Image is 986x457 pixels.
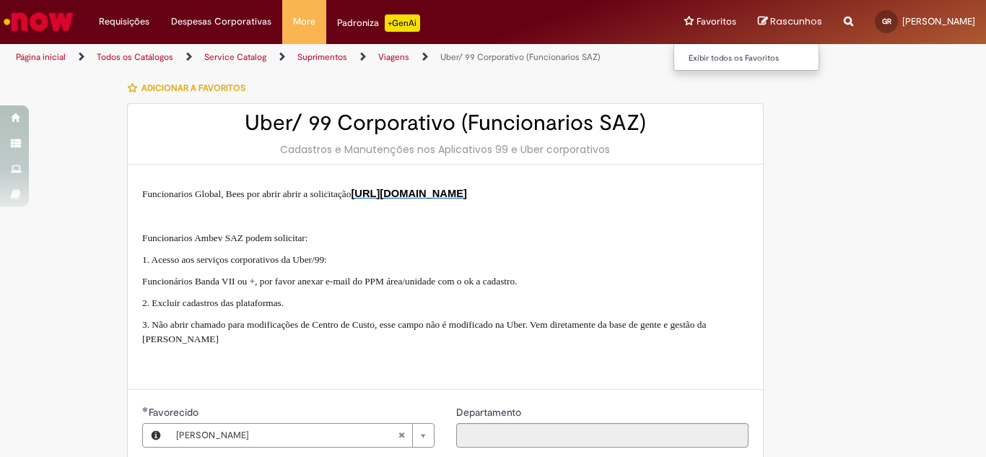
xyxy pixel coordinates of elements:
[297,51,347,63] a: Suprimentos
[902,15,975,27] span: [PERSON_NAME]
[142,111,749,135] h2: Uber/ 99 Corporativo (Funcionarios SAZ)
[673,43,819,71] ul: Favoritos
[697,14,736,29] span: Favoritos
[674,51,833,66] a: Exibir todos os Favoritos
[142,232,308,243] span: Funcionarios Ambev SAZ podem solicitar:
[16,51,66,63] a: Página inicial
[149,406,201,419] span: Necessários - Favorecido
[456,423,749,448] input: Departamento
[456,405,524,419] label: Somente leitura - Departamento
[176,424,398,447] span: [PERSON_NAME]
[99,14,149,29] span: Requisições
[127,73,253,103] button: Adicionar a Favoritos
[351,188,466,199] a: [URL][DOMAIN_NAME]
[456,406,524,419] span: Somente leitura - Departamento
[385,14,420,32] p: +GenAi
[143,424,169,447] button: Favorecido, Visualizar este registro Gabriel Rebello
[142,297,284,308] span: 2. Excluir cadastros das plataformas.
[142,319,706,344] span: 3. Não abrir chamado para modificações de Centro de Custo, esse campo não é modificado na Uber. V...
[142,142,749,157] div: Cadastros e Manutenções nos Aplicativos 99 e Uber corporativos
[204,51,266,63] a: Service Catalog
[141,82,245,94] span: Adicionar a Favoritos
[142,188,469,199] span: Funcionarios Global, Bees por abrir abrir a solicitação
[378,51,409,63] a: Viagens
[1,7,76,36] img: ServiceNow
[171,14,271,29] span: Despesas Corporativas
[293,14,315,29] span: More
[882,17,891,26] span: GR
[440,51,601,63] a: Uber/ 99 Corporativo (Funcionarios SAZ)
[142,254,327,265] span: 1. Acesso aos serviços corporativos da Uber/99:
[758,15,822,29] a: Rascunhos
[337,14,420,32] div: Padroniza
[142,276,518,287] span: Funcionários Banda VII ou +, por favor anexar e-mail do PPM área/unidade com o ok a cadastro.
[97,51,173,63] a: Todos os Catálogos
[770,14,822,28] span: Rascunhos
[142,406,149,412] span: Obrigatório Preenchido
[11,44,647,71] ul: Trilhas de página
[169,424,434,447] a: [PERSON_NAME]Limpar campo Favorecido
[391,424,412,447] abbr: Limpar campo Favorecido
